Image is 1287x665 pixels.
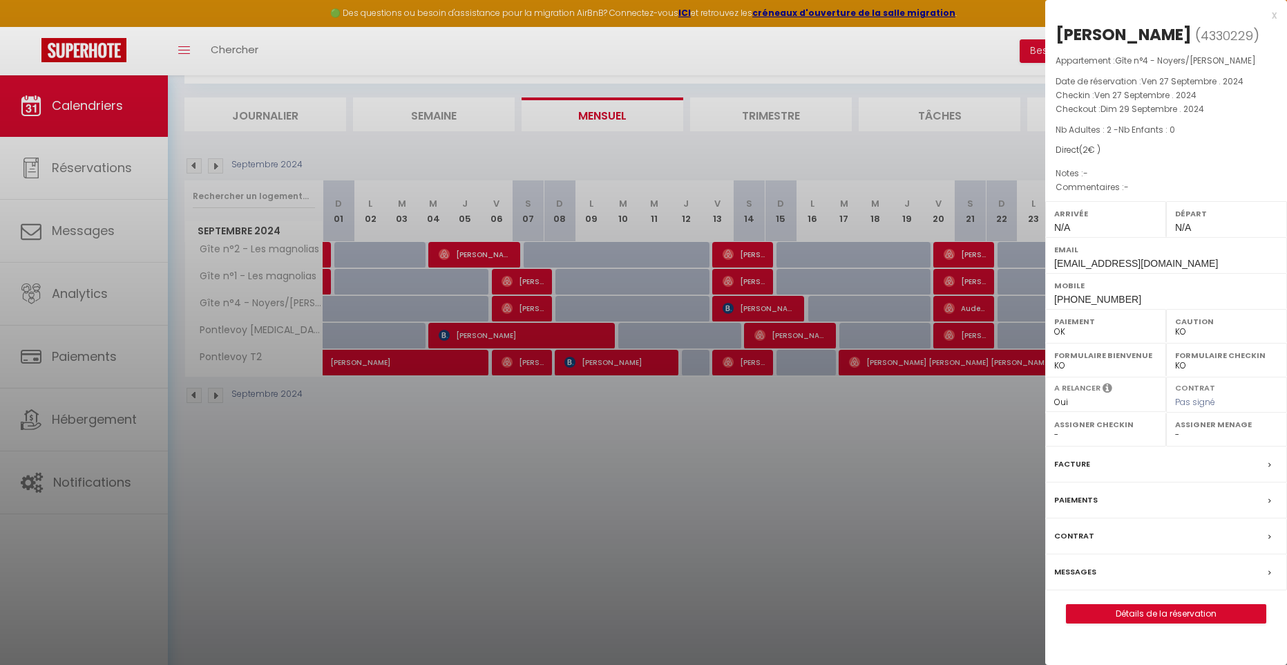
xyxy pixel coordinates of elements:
[1094,89,1197,101] span: Ven 27 Septembre . 2024
[1124,181,1129,193] span: -
[1118,124,1175,135] span: Nb Enfants : 0
[1054,493,1098,507] label: Paiements
[1195,26,1259,45] span: ( )
[1056,54,1277,68] p: Appartement :
[1054,207,1157,221] label: Arrivée
[1056,144,1277,157] div: Direct
[1045,7,1277,24] div: x
[1175,418,1278,431] label: Assigner Menage
[1054,348,1157,362] label: Formulaire Bienvenue
[1054,258,1218,269] span: [EMAIL_ADDRESS][DOMAIN_NAME]
[1056,88,1277,102] p: Checkin :
[1054,457,1090,471] label: Facture
[1201,27,1253,44] span: 4330229
[1175,348,1278,362] label: Formulaire Checkin
[1141,75,1243,87] span: Ven 27 Septembre . 2024
[1056,180,1277,194] p: Commentaires :
[1054,382,1100,394] label: A relancer
[1100,103,1204,115] span: Dim 29 Septembre . 2024
[1175,382,1215,391] label: Contrat
[1083,144,1088,156] span: 2
[1175,207,1278,221] label: Départ
[1056,167,1277,180] p: Notes :
[1175,396,1215,408] span: Pas signé
[1054,529,1094,543] label: Contrat
[1054,279,1278,292] label: Mobile
[1054,418,1157,431] label: Assigner Checkin
[1067,605,1266,623] a: Détails de la réservation
[1054,243,1278,256] label: Email
[1175,315,1278,328] label: Caution
[1115,55,1256,66] span: Gîte n°4 - Noyers/[PERSON_NAME]
[1066,604,1266,624] button: Détails de la réservation
[1083,167,1088,179] span: -
[1056,24,1192,46] div: [PERSON_NAME]
[1103,382,1112,397] i: Sélectionner OUI si vous souhaiter envoyer les séquences de messages post-checkout
[1054,222,1070,233] span: N/A
[11,6,53,47] button: Ouvrir le widget de chat LiveChat
[1079,144,1100,156] span: ( € )
[1056,124,1175,135] span: Nb Adultes : 2 -
[1056,102,1277,116] p: Checkout :
[1056,75,1277,88] p: Date de réservation :
[1054,315,1157,328] label: Paiement
[1054,565,1096,579] label: Messages
[1175,222,1191,233] span: N/A
[1054,294,1141,305] span: [PHONE_NUMBER]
